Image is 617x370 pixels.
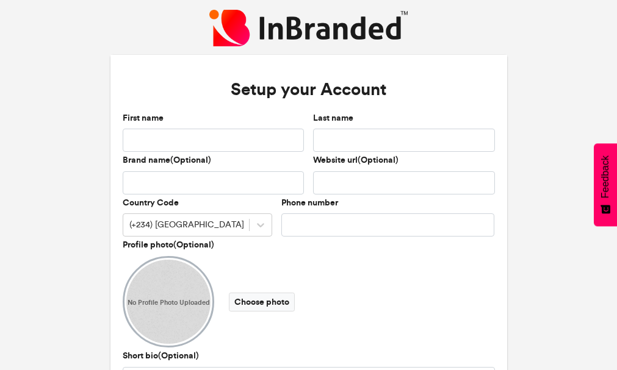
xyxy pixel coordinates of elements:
[229,293,295,311] label: Choose photo
[313,154,399,166] label: Website url(Optional)
[123,112,164,124] label: First name
[123,154,211,166] label: Brand name(Optional)
[313,112,353,124] label: Last name
[123,256,214,347] img: User profile DP
[123,350,199,362] label: Short bio(Optional)
[600,155,611,198] span: Feedback
[123,239,214,251] label: Profile photo(Optional)
[281,197,338,209] label: Phone number
[128,298,210,307] span: No Profile Photo Uploaded
[123,67,495,112] h3: Setup your Account
[123,197,179,209] label: Country Code
[209,10,408,46] img: InBranded Logo
[129,219,244,232] div: (+234) [GEOGRAPHIC_DATA]
[594,143,617,226] button: Feedback - Show survey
